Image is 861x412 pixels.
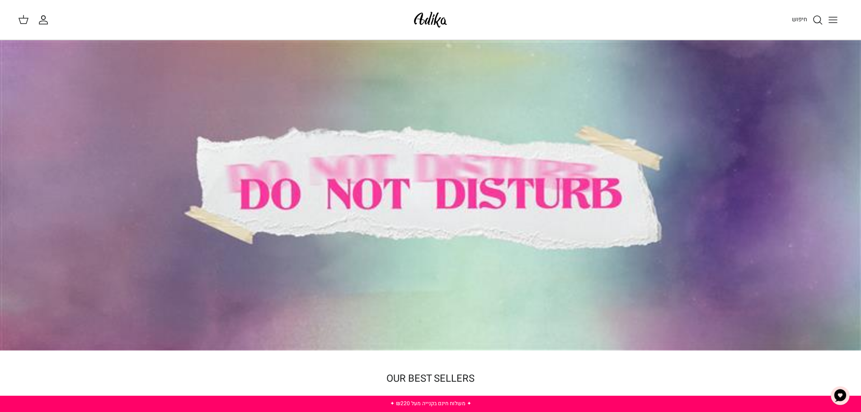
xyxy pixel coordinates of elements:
button: צ'אט [827,382,854,409]
a: חיפוש [792,14,823,25]
a: ✦ משלוח חינם בקנייה מעל ₪220 ✦ [390,399,471,407]
button: Toggle menu [823,10,843,30]
a: החשבון שלי [38,14,52,25]
a: OUR BEST SELLERS [386,371,475,386]
span: חיפוש [792,15,807,24]
img: Adika IL [411,9,450,30]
